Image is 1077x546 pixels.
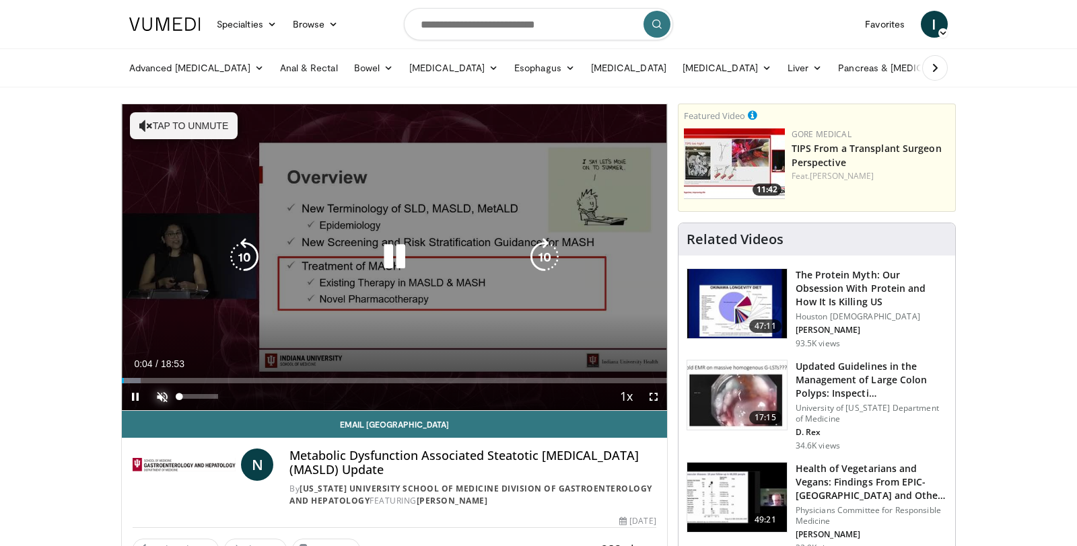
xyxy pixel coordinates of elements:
span: 11:42 [753,184,781,196]
div: Volume Level [179,394,217,399]
p: Houston [DEMOGRAPHIC_DATA] [796,311,947,322]
img: VuMedi Logo [129,17,201,31]
a: Pancreas & [MEDICAL_DATA] [830,54,987,81]
img: b7b8b05e-5021-418b-a89a-60a270e7cf82.150x105_q85_crop-smart_upscale.jpg [687,269,787,339]
div: Progress Bar [122,378,667,383]
span: 18:53 [161,358,184,369]
a: I [921,11,948,38]
a: [MEDICAL_DATA] [674,54,779,81]
p: [PERSON_NAME] [796,529,947,540]
a: TIPS From a Transplant Surgeon Perspective [792,142,942,169]
a: Browse [285,11,347,38]
h4: Metabolic Dysfunction Associated Steatotic [MEDICAL_DATA] (MASLD) Update [289,448,656,477]
a: [PERSON_NAME] [417,495,488,506]
h4: Related Videos [687,231,784,247]
span: 47:11 [749,319,781,333]
span: 49:21 [749,513,781,526]
a: N [241,448,273,481]
video-js: Video Player [122,104,667,411]
p: 93.5K views [796,338,840,349]
a: 17:15 Updated Guidelines in the Management of Large Colon Polyps: Inspecti… University of [US_STA... [687,360,947,451]
a: 47:11 The Protein Myth: Our Obsession With Protein and How It Is Killing US Houston [DEMOGRAPHIC_... [687,268,947,349]
p: D. Rex [796,427,947,438]
a: Gore Medical [792,128,852,140]
small: Featured Video [684,110,745,122]
button: Playback Rate [613,383,640,410]
a: Bowel [346,54,401,81]
a: Email [GEOGRAPHIC_DATA] [122,411,667,438]
a: [PERSON_NAME] [810,170,874,182]
a: [US_STATE] University School of Medicine Division of Gastroenterology and Hepatology [289,483,652,506]
img: 606f2b51-b844-428b-aa21-8c0c72d5a896.150x105_q85_crop-smart_upscale.jpg [687,463,787,533]
h3: Health of Vegetarians and Vegans: Findings From EPIC-[GEOGRAPHIC_DATA] and Othe… [796,462,947,502]
span: 0:04 [134,358,152,369]
a: Specialties [209,11,285,38]
a: [MEDICAL_DATA] [583,54,674,81]
p: Physicians Committee for Responsible Medicine [796,505,947,526]
h3: The Protein Myth: Our Obsession With Protein and How It Is Killing US [796,268,947,309]
h3: Updated Guidelines in the Management of Large Colon Polyps: Inspecti… [796,360,947,400]
p: 34.6K views [796,440,840,451]
a: 11:42 [684,128,785,199]
p: University of [US_STATE] Department of Medicine [796,403,947,424]
p: [PERSON_NAME] [796,325,947,336]
a: Anal & Rectal [272,54,346,81]
span: 17:15 [749,411,781,424]
input: Search topics, interventions [404,8,673,40]
div: [DATE] [619,515,656,527]
span: / [155,358,158,369]
img: Indiana University School of Medicine Division of Gastroenterology and Hepatology [133,448,236,481]
div: Feat. [792,170,950,182]
a: Esophagus [506,54,583,81]
a: [MEDICAL_DATA] [401,54,506,81]
img: 4003d3dc-4d84-4588-a4af-bb6b84f49ae6.150x105_q85_crop-smart_upscale.jpg [684,128,785,199]
a: Liver [779,54,830,81]
a: Favorites [857,11,913,38]
button: Tap to unmute [130,112,238,139]
button: Unmute [149,383,176,410]
button: Pause [122,383,149,410]
img: dfcfcb0d-b871-4e1a-9f0c-9f64970f7dd8.150x105_q85_crop-smart_upscale.jpg [687,360,787,430]
div: By FEATURING [289,483,656,507]
a: Advanced [MEDICAL_DATA] [121,54,272,81]
button: Fullscreen [640,383,667,410]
